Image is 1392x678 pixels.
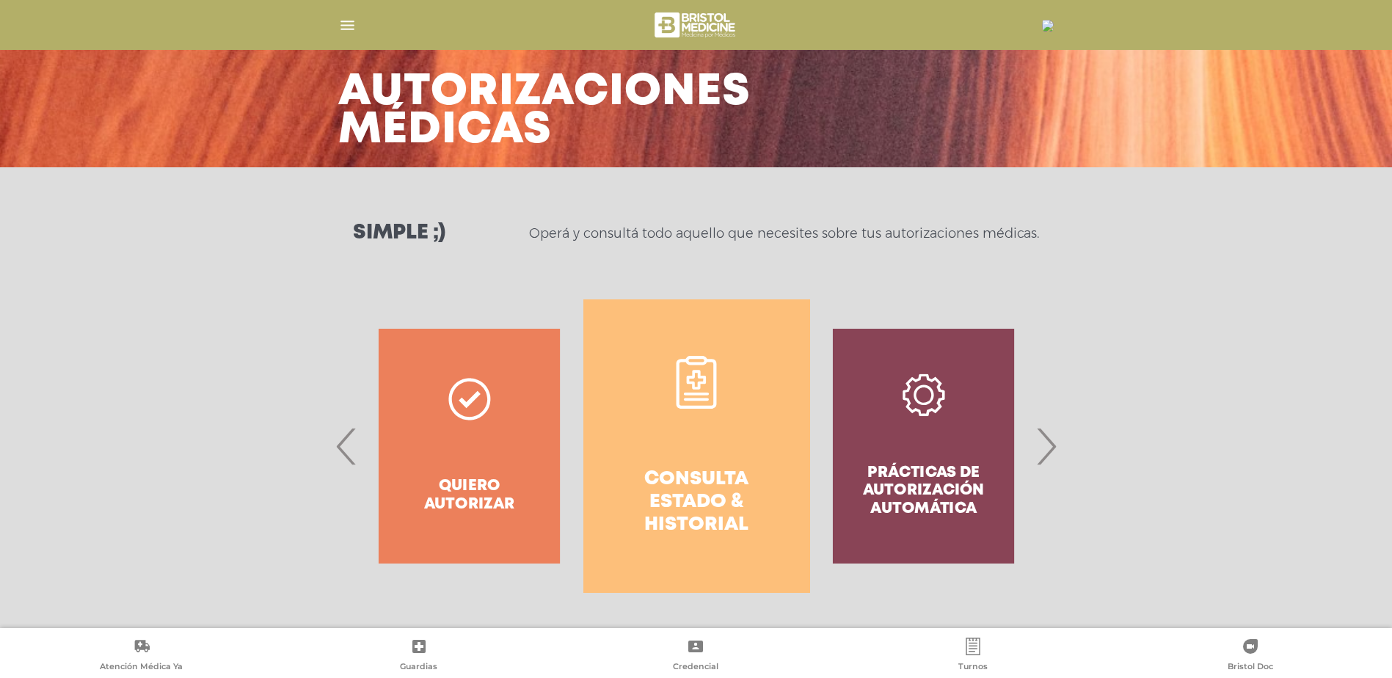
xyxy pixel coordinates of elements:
img: 30585 [1042,20,1054,32]
span: Next [1032,407,1060,486]
a: Turnos [834,638,1112,675]
span: Atención Médica Ya [100,661,183,674]
a: Guardias [280,638,558,675]
img: bristol-medicine-blanco.png [652,7,740,43]
h3: Autorizaciones médicas [338,73,751,150]
span: Previous [332,407,361,486]
span: Turnos [958,661,988,674]
a: Bristol Doc [1112,638,1389,675]
p: Operá y consultá todo aquello que necesites sobre tus autorizaciones médicas. [529,225,1039,242]
a: Consulta estado & historial [583,299,810,593]
a: Credencial [558,638,835,675]
span: Bristol Doc [1228,661,1273,674]
span: Credencial [673,661,718,674]
h3: Simple ;) [353,223,445,244]
span: Guardias [400,661,437,674]
a: Atención Médica Ya [3,638,280,675]
img: Cober_menu-lines-white.svg [338,16,357,34]
h4: Consulta estado & historial [610,468,784,537]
